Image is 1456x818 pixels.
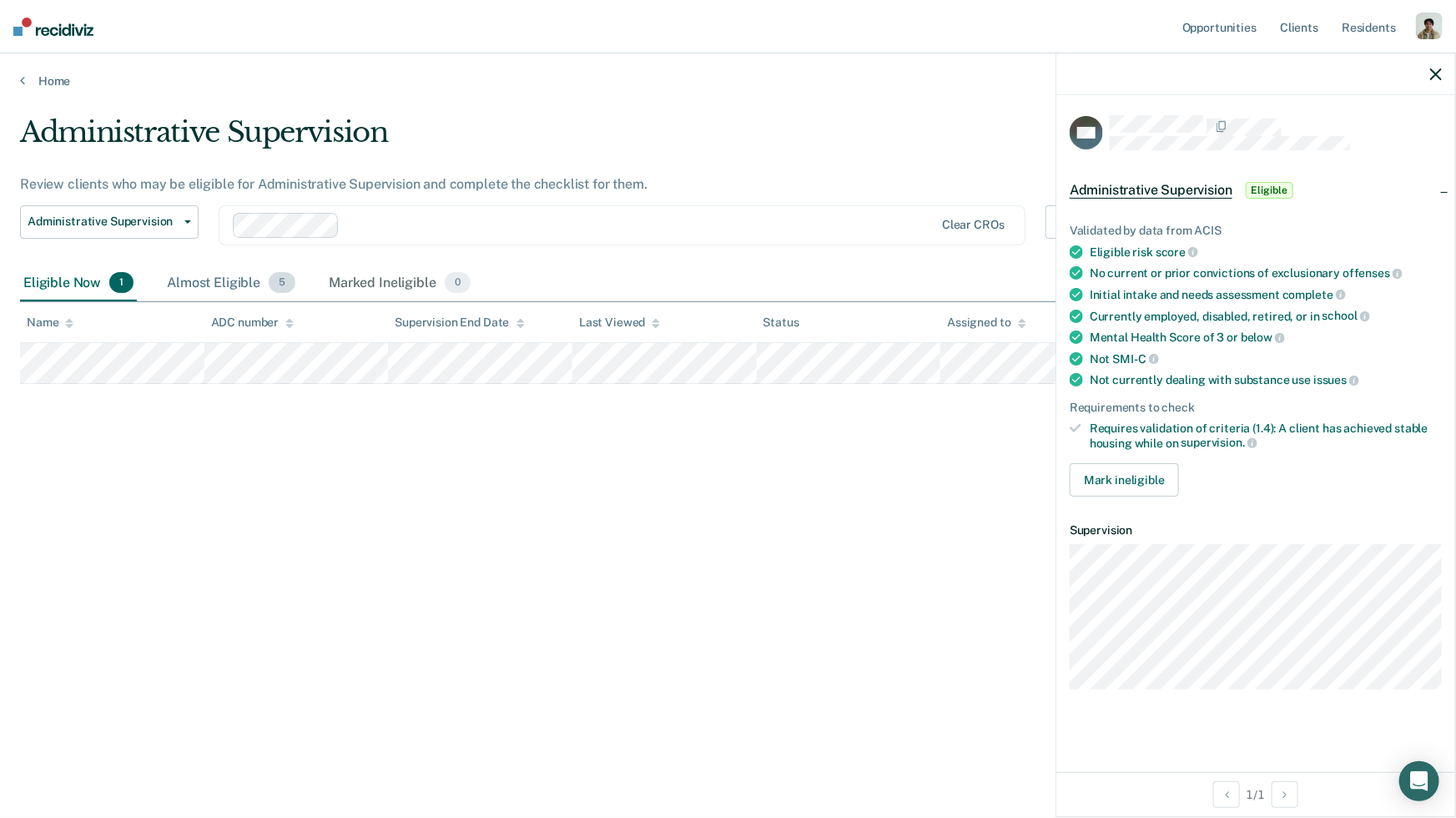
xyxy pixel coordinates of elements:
span: score [1156,245,1198,259]
div: Not [1090,351,1442,366]
div: Assigned to [947,316,1025,330]
div: Clear CROs [942,218,1005,232]
div: Currently employed, disabled, retired, or in [1090,309,1442,324]
div: Review clients who may be eligible for Administrative Supervision and complete the checklist for ... [20,176,1112,192]
span: 5 [269,272,295,294]
div: Supervision End Date [395,316,524,330]
div: Requires validation of criteria (1.4): A client has achieved stable housing while on [1090,422,1442,450]
div: Status [763,316,799,330]
div: Requirements to check [1070,401,1442,415]
div: Last Viewed [579,316,660,330]
span: below [1241,331,1285,344]
button: Previous Opportunity [1213,781,1240,808]
span: complete [1282,288,1346,301]
span: Eligible [1246,182,1293,199]
span: 1 [109,272,134,294]
div: Name [27,316,73,330]
div: Eligible risk [1090,245,1442,260]
span: school [1322,309,1370,322]
div: Administrative Supervision [20,115,1112,163]
span: Administrative Supervision [1070,182,1232,199]
a: Home [20,73,1436,88]
span: offenses [1343,266,1403,280]
span: SMI-C [1112,352,1158,366]
span: supervision. [1181,436,1257,449]
div: Initial intake and needs assessment [1090,287,1442,302]
div: Open Intercom Messenger [1399,761,1439,801]
div: Administrative SupervisionEligible [1056,164,1455,217]
div: ADC number [211,316,295,330]
img: Recidiviz [13,18,93,36]
div: Eligible Now [20,265,137,302]
div: Almost Eligible [164,265,299,302]
div: No current or prior convictions of exclusionary [1090,265,1442,280]
dt: Supervision [1070,523,1442,538]
span: 0 [445,272,471,294]
div: 1 / 1 [1056,772,1455,816]
span: Administrative Supervision [28,215,178,229]
div: Validated by data from ACIS [1070,224,1442,238]
button: Next Opportunity [1272,781,1298,808]
button: Mark ineligible [1070,463,1179,497]
div: Not currently dealing with substance use [1090,372,1442,387]
div: Marked Ineligible [325,265,474,302]
div: Mental Health Score of 3 or [1090,330,1442,345]
span: issues [1313,373,1359,386]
